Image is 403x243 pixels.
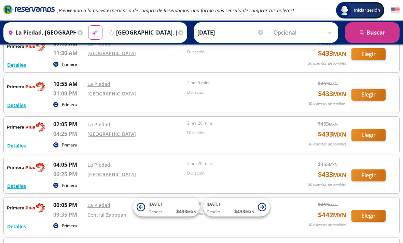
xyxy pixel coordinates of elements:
[333,212,346,219] small: MXN
[318,201,338,208] span: $ 465
[318,169,346,180] span: $ 433
[7,80,45,93] img: RESERVAMOS
[87,171,136,178] a: [GEOGRAPHIC_DATA]
[207,209,220,215] span: Desde:
[7,39,45,53] img: RESERVAMOS
[53,80,84,88] p: 10:55 AM
[329,202,338,207] small: MXN
[7,201,45,215] img: RESERVAMOS
[62,142,77,148] p: Primera
[53,89,84,98] p: 01:00 PM
[333,131,346,138] small: MXN
[351,89,386,101] button: Elegir
[53,161,84,169] p: 04:05 PM
[87,212,126,218] a: Central Zapopan
[234,208,254,215] span: $ 433
[203,198,270,217] button: [DATE]Desde:$433MXN
[351,48,386,60] button: Elegir
[106,24,177,41] input: Buscar Destino
[333,50,346,57] small: MXN
[391,6,400,15] button: English
[187,170,283,176] p: Duración
[308,182,346,188] p: 30 asientos disponibles
[53,130,84,138] p: 04:25 PM
[53,210,84,219] p: 09:35 PM
[318,161,338,168] span: $ 455
[187,89,283,95] p: Duración
[329,162,338,167] small: MXN
[308,141,346,147] p: 30 asientos disponibles
[7,120,45,134] img: RESERVAMOS
[207,201,220,207] span: [DATE]
[351,169,386,181] button: Elegir
[187,130,283,136] p: Duración
[7,223,26,230] button: Detalles
[318,89,346,99] span: $ 433
[87,131,136,137] a: [GEOGRAPHIC_DATA]
[333,90,346,98] small: MXN
[57,7,294,14] em: ¡Bienvenido a la nueva experiencia de compra de Reservamos, una forma más sencilla de comprar tus...
[149,209,162,215] span: Desde:
[187,161,283,167] p: 2 hrs 20 mins
[53,120,84,128] p: 02:05 PM
[133,198,200,217] button: [DATE]Desde:$433MXN
[87,90,136,97] a: [GEOGRAPHIC_DATA]
[149,201,162,207] span: [DATE]
[274,24,335,41] input: Opcional
[187,120,283,126] p: 2 hrs 20 mins
[187,80,283,86] p: 2 hrs 5 mins
[318,80,338,87] span: $ 455
[329,121,338,127] small: MXN
[318,129,346,139] span: $ 433
[176,208,196,215] span: $ 433
[3,4,55,16] a: Brand Logo
[5,24,76,41] input: Buscar Origen
[87,162,110,168] a: La Piedad
[53,170,84,178] p: 06:25 PM
[345,22,400,43] button: Buscar
[308,61,346,66] p: 30 asientos disponibles
[87,202,110,208] a: La Piedad
[53,49,84,57] p: 11:30 AM
[87,121,110,128] a: La Piedad
[187,49,283,55] p: Duración
[318,120,338,127] span: $ 455
[351,7,383,14] span: Iniciar sesión
[7,161,45,174] img: RESERVAMOS
[62,223,77,229] p: Primera
[7,142,26,149] button: Detalles
[7,102,26,109] button: Detalles
[87,81,110,87] a: La Piedad
[53,201,84,209] p: 06:05 PM
[62,61,77,67] p: Primera
[318,210,346,220] span: $ 442
[308,222,346,228] p: 30 asientos disponibles
[318,48,346,59] span: $ 433
[62,182,77,189] p: Primera
[351,129,386,141] button: Elegir
[7,182,26,190] button: Detalles
[197,24,264,41] input: Elegir Fecha
[3,4,55,14] i: Brand Logo
[329,81,338,86] small: MXN
[333,171,346,179] small: MXN
[308,101,346,107] p: 30 asientos disponibles
[245,209,254,214] small: MXN
[187,209,196,214] small: MXN
[87,50,136,56] a: [GEOGRAPHIC_DATA]
[7,61,26,68] button: Detalles
[351,210,386,222] button: Elegir
[62,102,77,108] p: Primera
